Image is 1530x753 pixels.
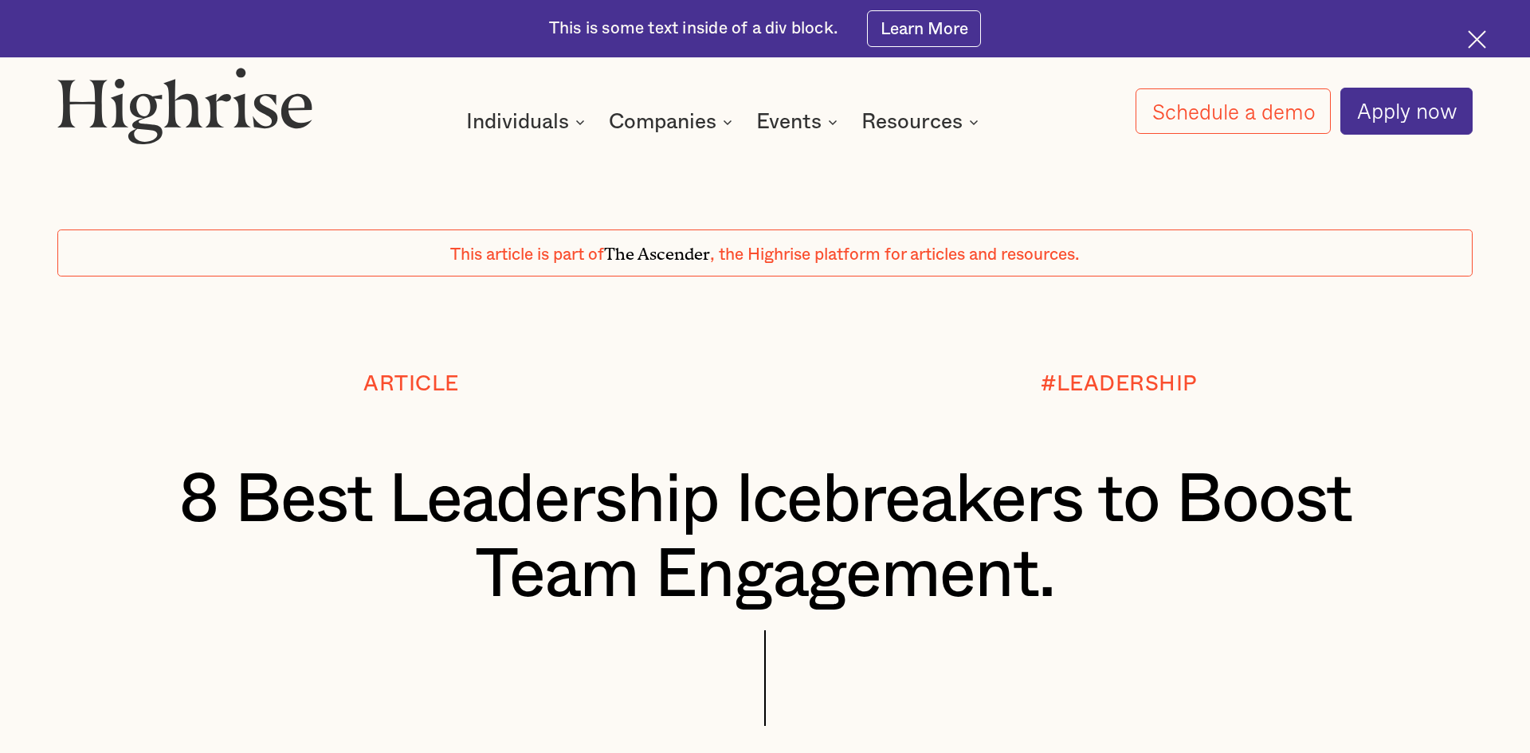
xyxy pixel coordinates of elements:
a: Apply now [1340,88,1473,134]
div: Article [363,372,459,396]
a: Learn More [867,10,981,46]
img: Cross icon [1468,30,1486,49]
div: #LEADERSHIP [1041,372,1197,396]
div: Resources [861,112,983,131]
div: Individuals [466,112,569,131]
span: The Ascender [604,240,710,260]
h1: 8 Best Leadership Icebreakers to Boost Team Engagement. [116,463,1414,613]
div: Companies [609,112,737,131]
span: This article is part of [450,246,604,263]
a: Schedule a demo [1136,88,1331,135]
div: Companies [609,112,716,131]
div: Individuals [466,112,590,131]
div: Events [756,112,822,131]
div: This is some text inside of a div block. [549,18,838,41]
img: Highrise logo [57,67,313,144]
span: , the Highrise platform for articles and resources. [710,246,1080,263]
div: Events [756,112,842,131]
div: Resources [861,112,963,131]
